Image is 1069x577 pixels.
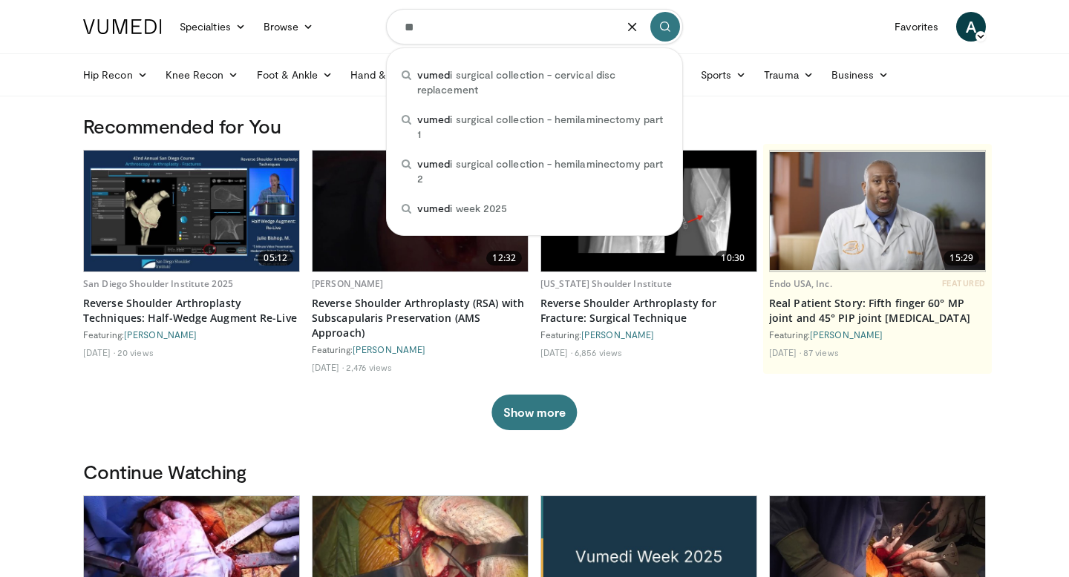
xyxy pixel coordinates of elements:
[823,60,898,90] a: Business
[575,346,622,358] li: 6,856 views
[942,278,986,288] span: FEATURED
[171,12,255,42] a: Specialties
[692,60,756,90] a: Sports
[353,344,425,355] a: [PERSON_NAME]
[258,251,293,266] span: 05:12
[417,112,667,142] span: i surgical collection - hemilaminectomy part 1
[540,346,572,358] li: [DATE]
[540,329,757,340] div: Featuring:
[417,157,450,170] span: vumed
[769,277,832,290] a: Endo USA, Inc.
[83,329,300,340] div: Featuring:
[84,151,299,271] a: 05:12
[83,114,986,138] h3: Recommended for You
[83,346,115,358] li: [DATE]
[248,60,342,90] a: Foot & Ankle
[83,296,300,326] a: Reverse Shoulder Arthroplasty Techniques: Half-Wedge Augment Re-Live
[769,329,986,340] div: Featuring:
[956,12,986,42] a: A
[770,151,985,271] a: 15:29
[313,151,528,271] img: f5a43089-e37c-4409-89bd-d6d9eaa40135.620x360_q85_upscale.jpg
[944,251,979,266] span: 15:29
[581,329,654,340] a: [PERSON_NAME]
[715,251,751,266] span: 10:30
[312,277,384,290] a: [PERSON_NAME]
[312,296,529,340] a: Reverse Shoulder Arthroplasty (RSA) with Subscapularis Preservation (AMS Approach)
[313,151,528,271] a: 12:32
[157,60,248,90] a: Knee Recon
[540,296,757,326] a: Reverse Shoulder Arthroplasty for Fracture: Surgical Technique
[486,251,522,266] span: 12:32
[346,361,392,373] li: 2,476 views
[769,346,801,358] li: [DATE]
[124,329,197,340] a: [PERSON_NAME]
[255,12,323,42] a: Browse
[810,329,883,340] a: [PERSON_NAME]
[417,156,667,186] span: i surgical collection - hemilaminectomy part 2
[491,395,577,430] button: Show more
[117,346,154,358] li: 20 views
[417,68,450,81] span: vumed
[83,277,233,290] a: San Diego Shoulder Institute 2025
[312,343,529,355] div: Featuring:
[417,113,450,125] span: vumed
[540,277,672,290] a: [US_STATE] Shoulder Institute
[74,60,157,90] a: Hip Recon
[341,60,437,90] a: Hand & Wrist
[755,60,823,90] a: Trauma
[417,201,507,216] span: i week 2025
[886,12,947,42] a: Favorites
[770,152,985,271] img: 55d69904-dd48-4cb8-9c2d-9fd278397143.620x360_q85_upscale.jpg
[386,9,683,44] input: Search topics, interventions
[83,19,162,34] img: VuMedi Logo
[84,151,299,271] img: 04ab4792-be95-4d15-abaa-61dd869f3458.620x360_q85_upscale.jpg
[417,67,667,97] span: i surgical collection - cervical disc replacement
[312,361,344,373] li: [DATE]
[803,346,839,358] li: 87 views
[769,296,986,326] a: Real Patient Story: Fifth finger 60° MP joint and 45° PIP joint [MEDICAL_DATA]
[417,202,450,214] span: vumed
[83,460,986,484] h3: Continue Watching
